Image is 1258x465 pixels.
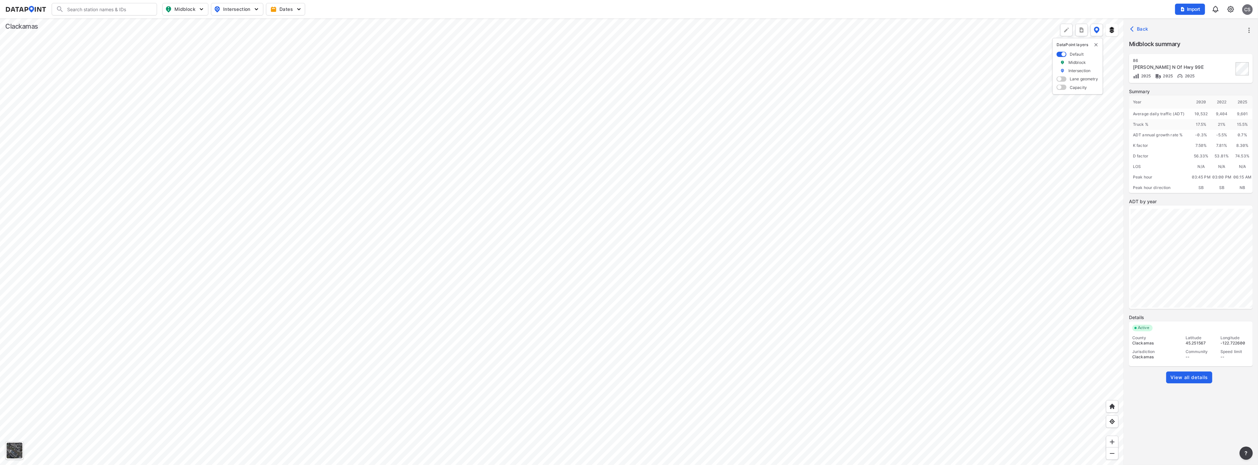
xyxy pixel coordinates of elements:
button: delete [1093,42,1099,47]
button: Back [1129,24,1151,34]
div: 9,404 [1212,109,1232,119]
img: 5YPKRKmlfpI5mqlR8AD95paCi+0kK1fRFDJSaMmawlwaeJcJwk9O2fotCW5ve9gAAAAASUVORK5CYII= [296,6,302,13]
div: 0.7 % [1232,130,1253,140]
img: map_pin_int.54838e6b.svg [213,5,221,13]
span: Intersection [214,5,259,13]
label: Capacity [1070,85,1087,90]
img: 8A77J+mXikMhHQAAAAASUVORK5CYII= [1212,5,1219,13]
label: Midblock summary [1129,40,1253,49]
img: dataPointLogo.9353c09d.svg [5,6,46,13]
div: 45.251567 [1186,341,1215,346]
div: 56.33% [1191,151,1212,161]
div: 21 % [1212,119,1232,130]
img: 5YPKRKmlfpI5mqlR8AD95paCi+0kK1fRFDJSaMmawlwaeJcJwk9O2fotCW5ve9gAAAAASUVORK5CYII= [253,6,260,13]
span: Active [1135,325,1153,331]
img: map_pin_mid.602f9df1.svg [165,5,172,13]
img: ZvzfEJKXnyWIrJytrsY285QMwk63cM6Drc+sIAAAAASUVORK5CYII= [1109,439,1115,445]
div: Clackamas [1132,341,1180,346]
img: layers.ee07997e.svg [1109,27,1115,33]
label: Details [1129,314,1253,321]
div: Longitude [1220,335,1249,341]
div: -5.5 % [1212,130,1232,140]
button: Intersection [211,3,263,15]
label: Default [1070,51,1084,57]
div: 86 [1133,58,1234,63]
img: data-point-layers.37681fc9.svg [1094,27,1100,33]
div: -0.3 % [1191,130,1212,140]
label: Intersection [1068,68,1091,73]
div: 2025 [1232,96,1253,109]
div: Barlow Rd N Of Hwy 99E [1133,64,1234,70]
div: Home [1106,400,1118,413]
div: Zoom out [1106,447,1118,460]
div: Truck % [1129,119,1191,130]
img: Volume count [1133,73,1140,79]
img: close-external-leyer.3061a1c7.svg [1093,42,1099,47]
span: View all details [1170,374,1208,381]
div: 2022 [1212,96,1232,109]
div: K factor [1129,140,1191,151]
img: marker_Midblock.5ba75e30.svg [1060,60,1065,65]
div: 7.50% [1191,140,1212,151]
div: Jurisdiction [1132,349,1180,354]
img: zeq5HYn9AnE9l6UmnFLPAAAAAElFTkSuQmCC [1109,418,1115,425]
div: Toggle basemap [5,441,24,460]
div: 53.81% [1212,151,1232,161]
div: 17.5 % [1191,119,1212,130]
div: Speed limit [1220,349,1249,354]
label: Lane geometry [1070,76,1098,82]
div: -122.722600 [1220,341,1249,346]
div: 7.81% [1212,140,1232,151]
span: 2025 [1162,73,1173,78]
a: Import [1175,4,1208,14]
div: 06:15 AM [1232,172,1253,182]
div: N/A [1212,161,1232,172]
div: 10,532 [1191,109,1212,119]
div: D factor [1129,151,1191,161]
div: N/A [1232,161,1253,172]
div: Peak hour [1129,172,1191,182]
div: 74.53% [1232,151,1253,161]
span: Back [1132,26,1148,32]
div: SB [1191,182,1212,193]
label: Midblock [1068,60,1086,65]
button: Dates [266,3,305,15]
div: -- [1186,354,1215,360]
div: N/A [1191,161,1212,172]
div: Clackamas [1132,354,1180,360]
div: 9,601 [1232,109,1253,119]
div: Zoom in [1106,436,1118,448]
span: Import [1179,6,1201,13]
div: CS [1242,4,1253,15]
label: Summary [1129,88,1253,95]
span: 2025 [1140,73,1151,78]
label: ADT by year [1129,198,1253,205]
div: SB [1212,182,1232,193]
div: Peak hour direction [1129,182,1191,193]
img: xqJnZQTG2JQi0x5lvmkeSNbbgIiQD62bqHG8IfrOzanD0FsRdYrij6fAAAAAElFTkSuQmCC [1078,27,1085,33]
img: Vehicle class [1155,73,1162,79]
span: Dates [272,6,301,13]
div: 2020 [1191,96,1212,109]
img: 5YPKRKmlfpI5mqlR8AD95paCi+0kK1fRFDJSaMmawlwaeJcJwk9O2fotCW5ve9gAAAAASUVORK5CYII= [198,6,205,13]
div: 8.30% [1232,140,1253,151]
button: DataPoint layers [1090,24,1103,36]
button: External layers [1106,24,1118,36]
span: ? [1244,449,1249,457]
input: Search [64,4,153,14]
img: cids17cp3yIFEOpj3V8A9qJSH103uA521RftCD4eeui4ksIb+krbm5XvIjxD52OS6NWLn9gAAAAAElFTkSuQmCC [1227,5,1235,13]
div: Clackamas [5,22,38,31]
button: Import [1175,4,1205,15]
div: Average daily traffic (ADT) [1129,109,1191,119]
div: -- [1220,354,1249,360]
div: LOS [1129,161,1191,172]
div: Latitude [1186,335,1215,341]
img: Vehicle speed [1177,73,1183,79]
div: ADT annual growth rate % [1129,130,1191,140]
img: MAAAAAElFTkSuQmCC [1109,450,1115,457]
div: Year [1129,96,1191,109]
div: NB [1232,182,1253,193]
div: 15.5 % [1232,119,1253,130]
button: Midblock [162,3,208,15]
button: more [1244,25,1255,36]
